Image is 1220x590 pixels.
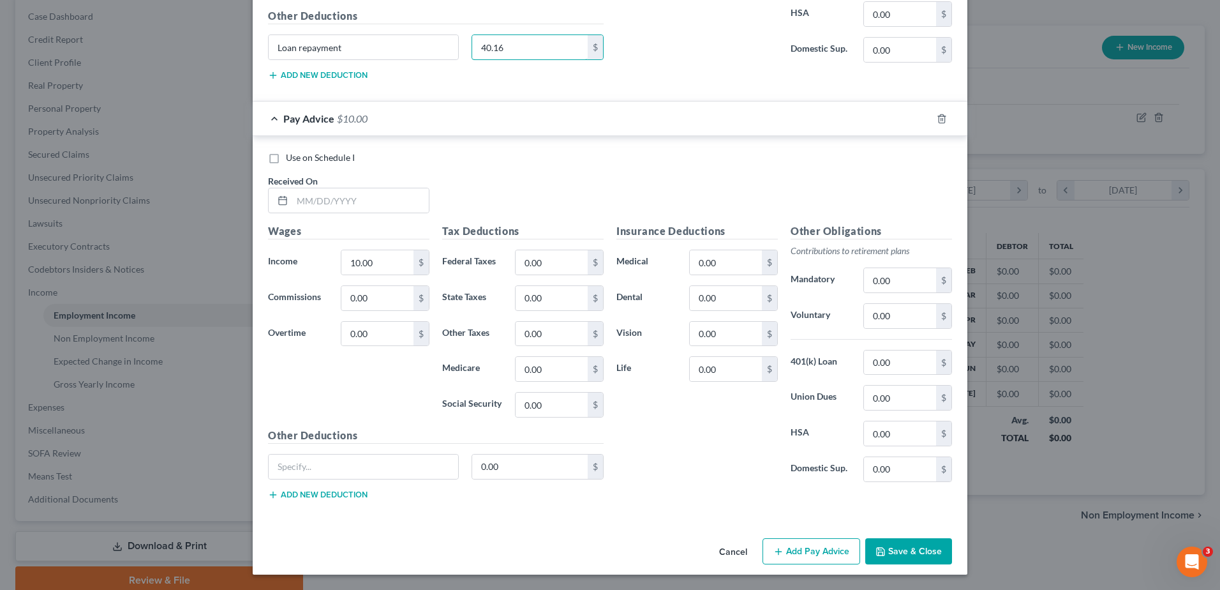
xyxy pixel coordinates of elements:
[1203,547,1213,557] span: 3
[588,393,603,417] div: $
[865,538,952,565] button: Save & Close
[588,286,603,310] div: $
[413,322,429,346] div: $
[268,490,368,500] button: Add new deduction
[413,250,429,275] div: $
[936,2,951,26] div: $
[436,250,509,275] label: Federal Taxes
[784,421,857,446] label: HSA
[269,35,458,59] input: Specify...
[762,357,777,381] div: $
[610,321,683,347] label: Vision
[762,538,860,565] button: Add Pay Advice
[286,152,355,163] span: Use on Schedule I
[936,268,951,292] div: $
[436,356,509,382] label: Medicare
[791,245,952,257] p: Contributions to retirement plans
[588,357,603,381] div: $
[516,357,588,381] input: 0.00
[262,285,334,311] label: Commissions
[936,421,951,446] div: $
[784,1,857,27] label: HSA
[610,285,683,311] label: Dental
[690,357,762,381] input: 0.00
[268,255,297,266] span: Income
[616,223,778,239] h5: Insurance Deductions
[762,286,777,310] div: $
[413,286,429,310] div: $
[936,457,951,481] div: $
[936,304,951,328] div: $
[588,322,603,346] div: $
[864,38,936,62] input: 0.00
[516,393,588,417] input: 0.00
[292,188,429,213] input: MM/DD/YYYY
[516,286,588,310] input: 0.00
[784,37,857,63] label: Domestic Sup.
[436,321,509,347] label: Other Taxes
[864,386,936,410] input: 0.00
[864,351,936,375] input: 0.00
[864,304,936,328] input: 0.00
[864,2,936,26] input: 0.00
[268,70,368,80] button: Add new deduction
[269,455,458,479] input: Specify...
[436,392,509,418] label: Social Security
[1177,547,1207,577] iframe: Intercom live chat
[262,321,334,347] label: Overtime
[791,223,952,239] h5: Other Obligations
[936,386,951,410] div: $
[936,38,951,62] div: $
[516,250,588,275] input: 0.00
[337,112,368,125] span: $10.00
[690,322,762,346] input: 0.00
[784,350,857,375] label: 401(k) Loan
[784,385,857,411] label: Union Dues
[268,176,318,186] span: Received On
[588,455,603,479] div: $
[472,35,588,59] input: 0.00
[472,455,588,479] input: 0.00
[690,286,762,310] input: 0.00
[588,250,603,275] div: $
[690,250,762,275] input: 0.00
[341,250,413,275] input: 0.00
[283,112,334,125] span: Pay Advice
[341,286,413,310] input: 0.00
[516,322,588,346] input: 0.00
[784,457,857,482] label: Domestic Sup.
[268,223,429,239] h5: Wages
[709,540,757,565] button: Cancel
[268,428,604,444] h5: Other Deductions
[436,285,509,311] label: State Taxes
[784,303,857,329] label: Voluntary
[442,223,604,239] h5: Tax Deductions
[864,457,936,481] input: 0.00
[864,268,936,292] input: 0.00
[610,250,683,275] label: Medical
[784,268,857,293] label: Mandatory
[588,35,603,59] div: $
[762,322,777,346] div: $
[610,356,683,382] label: Life
[762,250,777,275] div: $
[341,322,413,346] input: 0.00
[936,351,951,375] div: $
[268,8,604,24] h5: Other Deductions
[864,421,936,446] input: 0.00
